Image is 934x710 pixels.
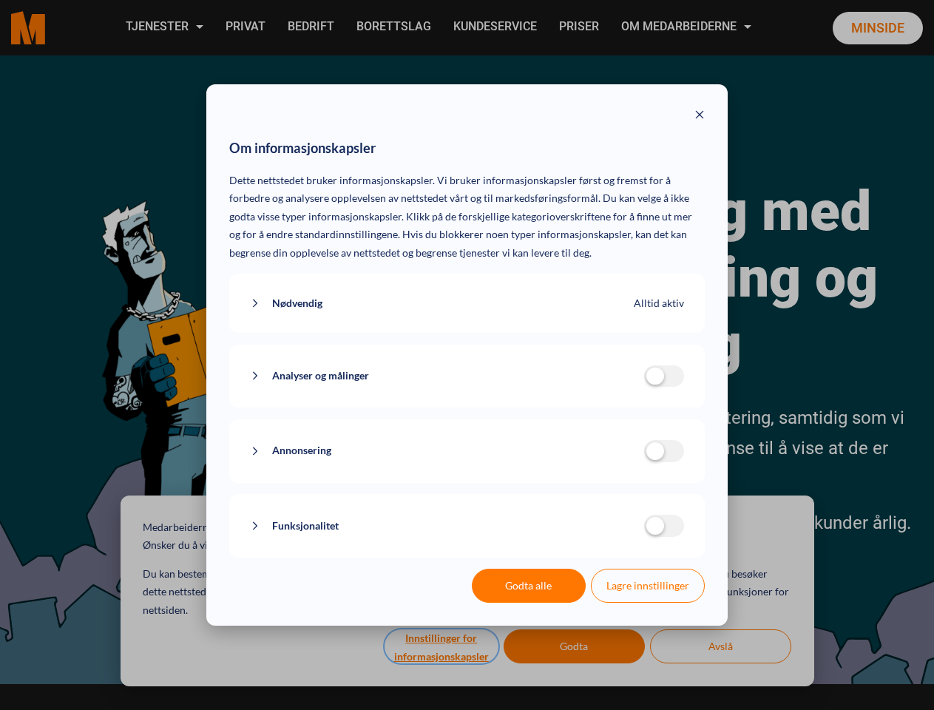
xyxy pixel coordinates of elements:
button: Godta alle [472,569,586,603]
span: Funksjonalitet [272,517,339,535]
button: Analyser og målinger [250,367,644,385]
button: Close modal [694,107,705,126]
span: Om informasjonskapsler [229,137,376,160]
span: Alltid aktiv [634,294,684,313]
span: Annonsering [272,442,331,460]
p: Dette nettstedet bruker informasjonskapsler. Vi bruker informasjonskapsler først og fremst for å ... [229,172,705,263]
button: Annonsering [250,442,644,460]
button: Funksjonalitet [250,517,644,535]
button: Nødvendig [250,294,634,313]
span: Nødvendig [272,294,322,313]
button: Lagre innstillinger [591,569,705,603]
span: Analyser og målinger [272,367,369,385]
